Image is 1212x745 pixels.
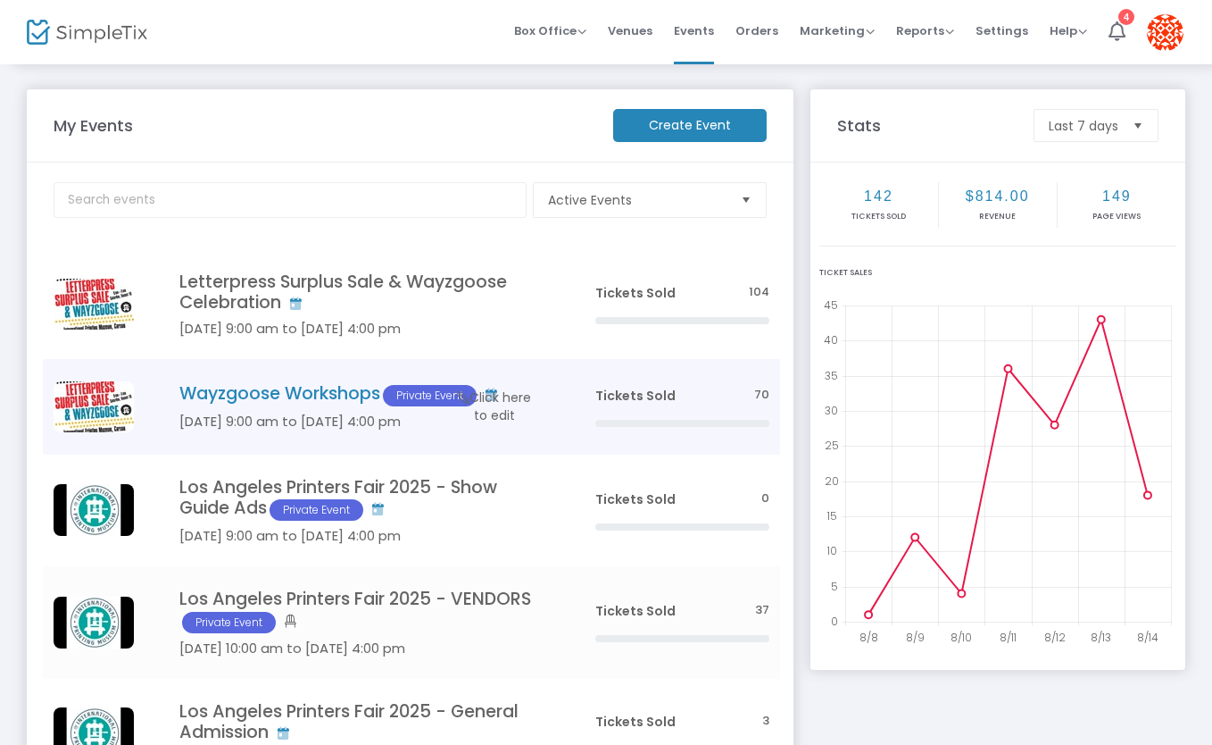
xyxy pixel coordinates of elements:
span: 37 [755,602,769,619]
h5: [DATE] 9:00 am to [DATE] 4:00 pm [179,414,542,430]
h4: Letterpress Surplus Sale & Wayzgoose Celebration [179,272,542,314]
h2: 142 [821,188,935,205]
text: 8/13 [1092,630,1112,645]
span: Tickets Sold [595,602,676,620]
span: 3 [762,713,769,730]
img: Wayzgoose2025SimpleTix.jpg [54,279,134,330]
span: Active Events [548,191,726,209]
text: 5 [831,578,838,593]
img: 6388949783348110426388584854715650186385433657978525606385391763205822806382350292383853962021LAP... [54,484,134,536]
img: 6388584854715650186385433657978525606385391763205822806382350292383853962021LAPFLogosSquarecopy.jpg [54,597,134,649]
span: Venues [608,8,652,54]
m-panel-title: My Events [45,113,604,138]
span: 0 [761,490,769,507]
h5: [DATE] 9:00 am to [DATE] 4:00 pm [179,528,542,544]
span: Last 7 days [1049,117,1118,135]
h4: Los Angeles Printers Fair 2025 - Show Guide Ads [179,477,542,521]
span: Orders [735,8,778,54]
text: 0 [831,614,838,629]
p: Page Views [1059,211,1175,223]
span: Private Event [383,385,477,406]
span: 104 [749,284,769,301]
input: Search events [54,182,527,218]
text: 8/14 [1137,630,1158,645]
span: Marketing [800,22,875,39]
span: Box Office [514,22,586,39]
span: Tickets Sold [595,713,676,731]
text: 8/12 [1044,630,1066,645]
div: 4 [1118,9,1134,25]
h5: [DATE] 10:00 am to [DATE] 4:00 pm [179,640,542,657]
text: 8/10 [951,630,973,645]
text: 8/8 [859,630,878,645]
span: Tickets Sold [595,387,676,405]
p: Revenue [941,211,1055,223]
h4: Wayzgoose Workshops [179,383,542,406]
span: Help [1050,22,1087,39]
h4: Los Angeles Printers Fair 2025 - General Admission [179,701,542,743]
button: Select [734,183,759,217]
text: 10 [826,543,837,558]
p: Tickets sold [821,211,935,223]
text: 30 [825,403,838,418]
h2: $814.00 [941,188,1055,205]
span: Tickets Sold [595,490,676,508]
span: Events [674,8,714,54]
img: 638903747580318103Wayzgoose2025SimpleTix.jpg [54,381,134,432]
button: Select [1125,110,1150,141]
span: 70 [754,387,769,404]
h4: Los Angeles Printers Fair 2025 - VENDORS [179,589,542,632]
m-panel-title: Stats [829,113,1025,138]
text: 45 [824,297,838,313]
span: Reports [896,22,954,39]
m-button: Create Event [613,109,767,142]
text: 8/11 [1000,630,1017,645]
text: 40 [824,332,838,347]
text: 35 [825,367,838,382]
span: Settings [975,8,1028,54]
text: 15 [826,508,837,523]
span: Private Event [270,499,363,521]
text: 20 [825,473,839,488]
h2: 149 [1059,188,1175,205]
h5: [DATE] 9:00 am to [DATE] 4:00 pm [179,321,542,337]
span: Tickets Sold [595,284,676,302]
div: Ticket Sales [819,267,1176,280]
text: 25 [825,438,839,453]
span: Private Event [182,612,276,633]
text: 8/9 [907,630,926,645]
span: Click here to edit [450,389,539,424]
